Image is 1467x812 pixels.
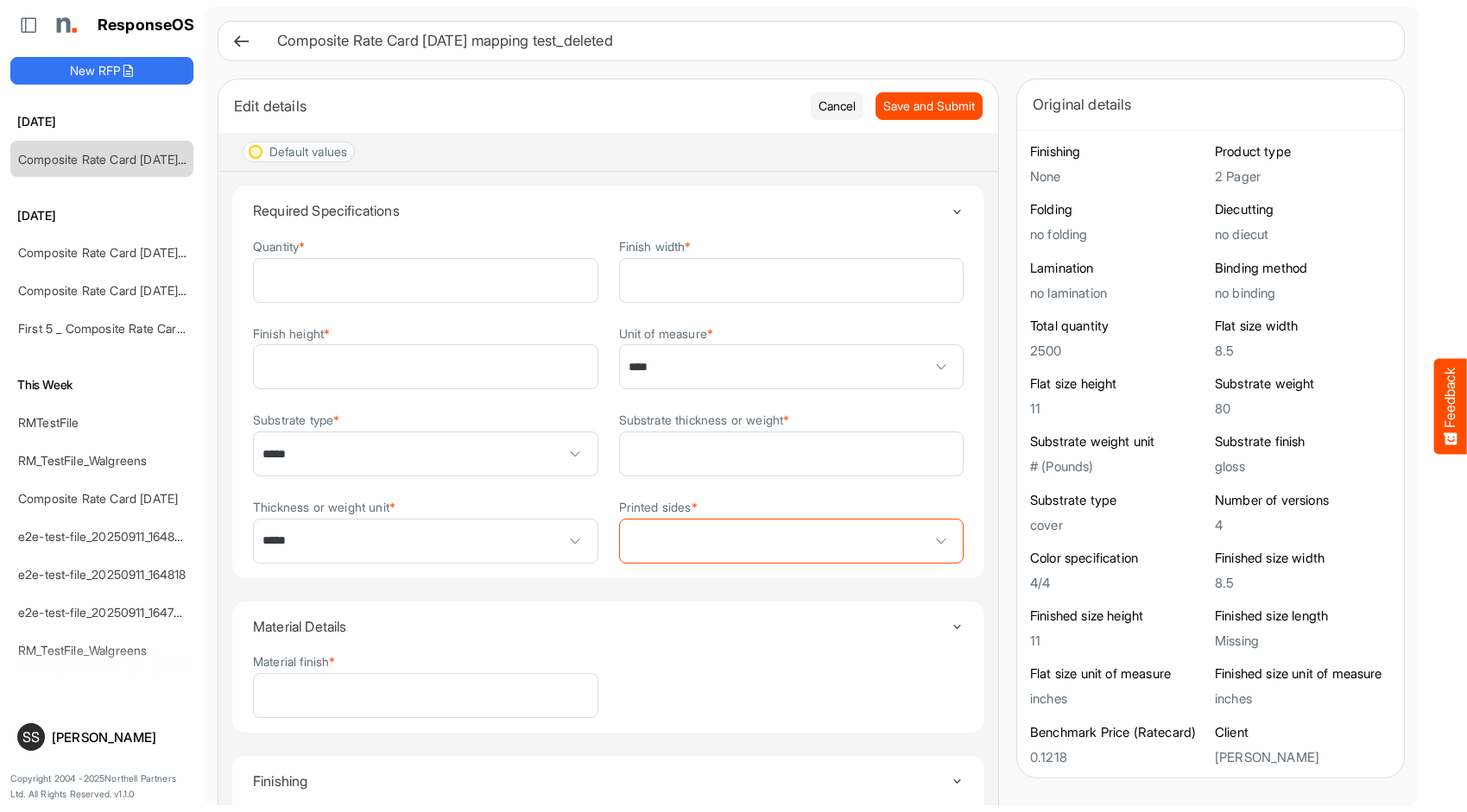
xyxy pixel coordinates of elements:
h5: 4 [1215,518,1391,532]
h6: Lamination [1030,260,1206,277]
summary: Toggle content [253,756,964,806]
a: e2e-test-file_20250911_164818 [18,567,187,582]
h5: 2 Pager [1215,169,1391,184]
div: Edit details [234,94,798,118]
button: Cancel [811,92,863,120]
h6: Substrate finish [1215,433,1391,450]
h5: cover [1030,518,1206,532]
img: Northell [47,8,82,42]
button: Save and Submit Progress [876,92,983,120]
h5: 8.5 [1215,576,1391,590]
a: e2e-test-file_20250911_164738 [18,605,188,620]
summary: Toggle content [253,601,964,651]
a: Composite Rate Card [DATE] [18,491,178,506]
button: New RFP [10,57,193,85]
h6: Finishing [1030,143,1206,161]
div: [PERSON_NAME] [52,731,187,744]
h6: Finished size length [1215,607,1391,625]
label: Printed sides [619,500,698,513]
a: RMTestFile [18,415,79,430]
h6: Binding method [1215,260,1391,277]
h5: inches [1215,691,1391,706]
h5: 2500 [1030,343,1206,358]
a: Composite Rate Card [DATE]_smaller [18,283,223,298]
a: RM_TestFile_Walgreens [18,453,147,468]
h6: Folding [1030,201,1206,218]
p: Copyright 2004 - 2025 Northell Partners Ltd. All Rights Reserved. v 1.1.0 [10,771,193,802]
h5: no diecut [1215,227,1391,242]
h4: Required Specifications [253,203,951,218]
h1: ResponseOS [98,16,195,35]
h5: 4/4 [1030,576,1206,590]
a: RM_TestFile_Walgreens [18,643,147,658]
h6: Diecutting [1215,201,1391,218]
h5: # (Pounds) [1030,459,1206,474]
div: Default values [269,146,347,158]
span: Save and Submit [883,97,975,116]
div: Original details [1033,92,1388,116]
a: Composite Rate Card [DATE]_smaller [18,245,223,260]
h5: gloss [1215,459,1391,474]
label: Quantity [253,240,305,253]
summary: Toggle content [253,186,964,236]
h6: [DATE] [10,112,193,131]
h6: Total quantity [1030,318,1206,335]
h6: Color specification [1030,550,1206,567]
h6: Substrate weight unit [1030,433,1206,450]
h5: 80 [1215,401,1391,416]
span: SS [22,730,40,744]
a: First 5 _ Composite Rate Card [DATE] [18,321,225,336]
h5: no lamination [1030,286,1206,300]
h4: Finishing [253,773,951,789]
h6: Finished size unit of measure [1215,665,1391,683]
label: Finish height [253,327,330,340]
h5: 8.5 [1215,343,1391,358]
h6: Benchmark Price (Ratecard) [1030,724,1206,741]
h6: Composite Rate Card [DATE] mapping test_deleted [277,34,1376,48]
label: Thickness or weight unit [253,500,395,513]
label: Unit of measure [619,327,714,340]
a: Composite Rate Card [DATE] mapping test_deleted [18,152,300,167]
h6: Finished size width [1215,550,1391,567]
a: e2e-test-file_20250911_164826 [18,529,189,544]
h5: inches [1030,691,1206,706]
h6: This Week [10,375,193,394]
h5: 0.1218 [1030,750,1206,765]
h5: None [1030,169,1206,184]
h6: Flat size width [1215,318,1391,335]
h6: Substrate weight [1215,375,1391,393]
h5: Missing [1215,633,1391,648]
h5: no binding [1215,286,1391,300]
label: Substrate type [253,413,339,426]
label: Substrate thickness or weight [619,413,790,426]
h6: Product type [1215,143,1391,161]
h4: Material Details [253,619,951,634]
h5: 11 [1030,401,1206,416]
h6: Finished size height [1030,607,1206,625]
h6: Flat size unit of measure [1030,665,1206,683]
label: Finish width [619,240,692,253]
label: Material finish [253,655,336,668]
h6: Substrate type [1030,492,1206,509]
button: Feedback [1434,358,1467,454]
h6: [DATE] [10,206,193,225]
h5: [PERSON_NAME] [1215,750,1391,765]
h5: 11 [1030,633,1206,648]
h5: no folding [1030,227,1206,242]
h6: Client [1215,724,1391,741]
h6: Number of versions [1215,492,1391,509]
h6: Flat size height [1030,375,1206,393]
